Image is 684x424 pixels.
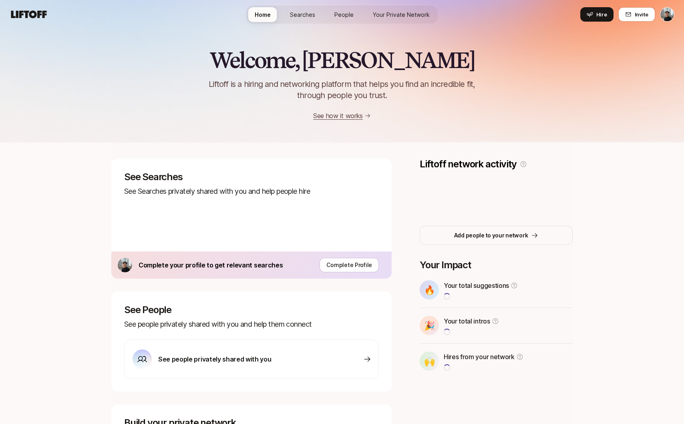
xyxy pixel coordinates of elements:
img: Billy Tseng [660,8,674,21]
button: Add people to your network [420,226,573,245]
p: See people privately shared with you and help them connect [124,319,379,330]
span: People [334,10,354,19]
div: 🙌 [420,352,439,371]
span: Home [255,10,271,19]
button: Invite [618,7,655,22]
p: Complete Profile [326,260,372,270]
button: Billy Tseng [660,7,674,22]
p: See Searches [124,171,379,183]
p: Your total suggestions [444,280,509,291]
span: Your Private Network [373,10,430,19]
div: 🔥 [420,280,439,299]
p: See Searches privately shared with you and help people hire [124,186,379,197]
div: 🎉 [420,316,439,335]
img: 48213564_d349_4c7a_bc3f_3e31999807fd.jfif [118,258,132,272]
h2: Welcome, [PERSON_NAME] [209,48,475,72]
button: Hire [580,7,614,22]
p: Liftoff network activity [420,159,517,170]
a: See how it works [313,112,363,120]
p: See People [124,304,379,315]
p: Liftoff is a hiring and networking platform that helps you find an incredible fit, through people... [199,78,485,101]
p: Your Impact [420,259,573,271]
span: Hire [596,10,607,18]
a: Home [248,7,277,22]
p: Your total intros [444,316,490,326]
p: Complete your profile to get relevant searches [139,260,283,270]
p: Hires from your network [444,352,515,362]
span: Invite [635,10,648,18]
a: Searches [284,7,322,22]
span: Searches [290,10,315,19]
p: See people privately shared with you [158,354,271,364]
a: People [328,7,360,22]
a: Your Private Network [366,7,436,22]
button: Complete Profile [320,258,379,272]
p: Add people to your network [454,231,528,240]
